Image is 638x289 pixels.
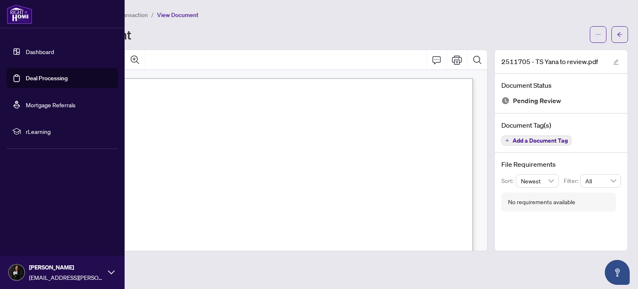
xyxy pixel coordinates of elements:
span: [PERSON_NAME] [29,263,104,272]
p: Sort: [501,176,516,185]
span: View Transaction [103,11,148,19]
span: 2511705 - TS Yana to review.pdf [501,57,598,67]
span: Newest [521,175,554,187]
span: ellipsis [595,32,601,37]
span: Add a Document Tag [513,138,568,143]
span: View Document [157,11,199,19]
h4: File Requirements [501,159,621,169]
button: Add a Document Tag [501,136,572,146]
span: edit [613,59,619,65]
div: No requirements available [508,198,575,207]
span: arrow-left [617,32,623,37]
img: logo [7,4,32,24]
a: Mortgage Referrals [26,101,76,109]
a: Dashboard [26,48,54,55]
a: Deal Processing [26,74,68,82]
p: Filter: [564,176,580,185]
h4: Document Status [501,80,621,90]
img: Profile Icon [9,264,25,280]
li: / [151,10,154,20]
span: All [585,175,616,187]
span: [EMAIL_ADDRESS][PERSON_NAME][DOMAIN_NAME] [29,273,104,282]
span: Pending Review [513,95,561,106]
button: Open asap [605,260,630,285]
img: Document Status [501,96,510,105]
span: plus [505,138,509,143]
h4: Document Tag(s) [501,120,621,130]
span: rLearning [26,127,112,136]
